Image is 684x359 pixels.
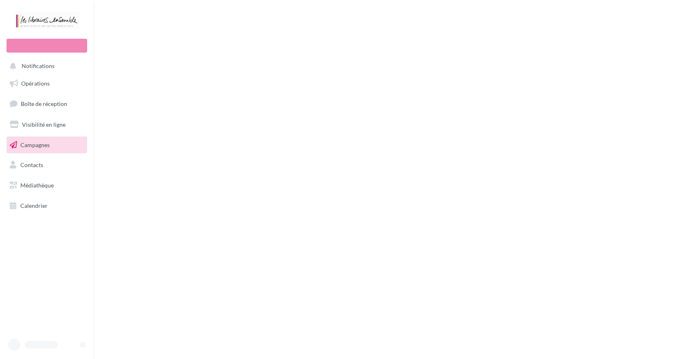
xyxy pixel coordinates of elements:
[21,100,67,107] span: Boîte de réception
[20,161,43,168] span: Contacts
[22,63,55,70] span: Notifications
[20,182,54,189] span: Médiathèque
[7,39,87,53] div: Nouvelle campagne
[5,156,89,174] a: Contacts
[20,202,48,209] span: Calendrier
[5,116,89,133] a: Visibilité en ligne
[5,177,89,194] a: Médiathèque
[21,80,50,87] span: Opérations
[5,95,89,112] a: Boîte de réception
[5,137,89,154] a: Campagnes
[20,141,50,148] span: Campagnes
[5,75,89,92] a: Opérations
[22,121,66,128] span: Visibilité en ligne
[5,197,89,214] a: Calendrier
